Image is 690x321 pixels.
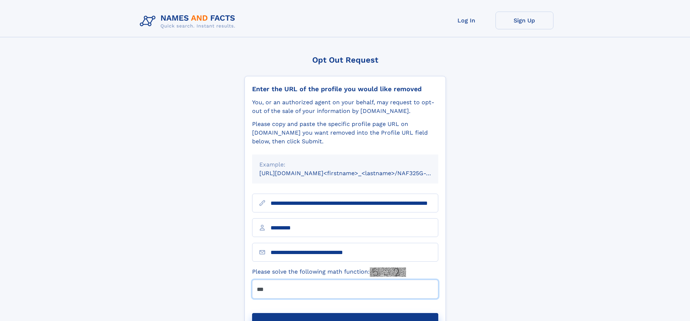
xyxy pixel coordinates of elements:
[252,85,438,93] div: Enter the URL of the profile you would like removed
[259,170,452,177] small: [URL][DOMAIN_NAME]<firstname>_<lastname>/NAF325G-xxxxxxxx
[259,160,431,169] div: Example:
[137,12,241,31] img: Logo Names and Facts
[252,120,438,146] div: Please copy and paste the specific profile page URL on [DOMAIN_NAME] you want removed into the Pr...
[438,12,495,29] a: Log In
[252,267,406,277] label: Please solve the following math function:
[495,12,553,29] a: Sign Up
[244,55,446,64] div: Opt Out Request
[252,98,438,115] div: You, or an authorized agent on your behalf, may request to opt-out of the sale of your informatio...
